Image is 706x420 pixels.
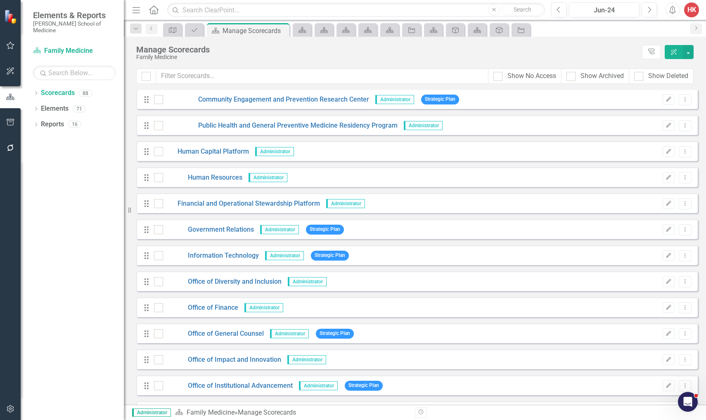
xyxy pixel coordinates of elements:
[163,251,259,261] a: Information Technology
[41,104,69,114] a: Elements
[404,121,443,130] span: Administrator
[73,105,86,112] div: 71
[163,199,320,209] a: Financial and Operational Stewardship Platform
[79,90,92,97] div: 88
[580,71,624,81] div: Show Archived
[4,9,19,24] img: ClearPoint Strategy
[163,355,281,365] a: Office of Impact and Innovation
[678,392,698,412] iframe: Intercom live chat
[163,173,242,183] a: Human Resources
[132,408,171,417] span: Administrator
[167,3,545,17] input: Search ClearPoint...
[502,4,543,16] button: Search
[156,69,488,84] input: Filter Scorecards...
[33,10,116,20] span: Elements & Reports
[33,20,116,34] small: [PERSON_NAME] School of Medicine
[375,95,414,104] span: Administrator
[187,408,235,416] a: Family Medicine
[163,225,254,235] a: Government Relations
[255,147,294,156] span: Administrator
[244,303,283,312] span: Administrator
[265,251,304,260] span: Administrator
[306,225,344,234] span: Strategic Plan
[326,199,365,208] span: Administrator
[33,46,116,56] a: Family Medicine
[136,54,638,60] div: Family Medicine
[270,329,309,338] span: Administrator
[507,71,556,81] div: Show No Access
[175,408,409,418] div: » Manage Scorecards
[514,6,531,13] span: Search
[569,2,640,17] button: Jun-24
[163,95,369,104] a: Community Engagement and Prevention Research Center
[68,121,81,128] div: 16
[163,277,282,287] a: Office of Diversity and Inclusion
[33,66,116,80] input: Search Below...
[311,251,349,260] span: Strategic Plan
[260,225,299,234] span: Administrator
[288,277,327,286] span: Administrator
[287,355,326,364] span: Administrator
[163,121,398,131] a: Public Health and General Preventive Medicine Residency Program
[136,45,638,54] div: Manage Scorecards
[41,120,64,129] a: Reports
[249,173,287,182] span: Administrator
[648,71,688,81] div: Show Deleted
[163,303,238,313] a: Office of Finance
[163,381,293,391] a: Office of Institutional Advancement
[421,95,459,104] span: Strategic Plan
[163,329,264,339] a: Office of General Counsel
[316,329,354,338] span: Strategic Plan
[41,88,75,98] a: Scorecards
[684,2,699,17] button: HK
[572,5,637,15] div: Jun-24
[345,381,383,390] span: Strategic Plan
[223,26,287,36] div: Manage Scorecards
[163,147,249,157] a: Human Capital Platform
[299,381,338,390] span: Administrator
